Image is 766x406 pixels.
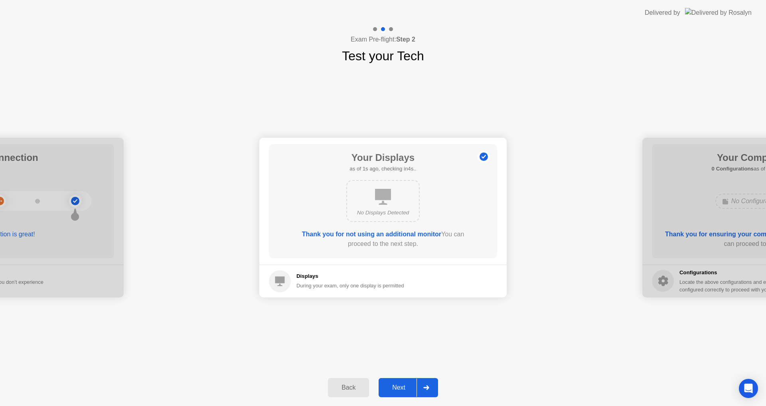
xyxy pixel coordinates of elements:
h5: as of 1s ago, checking in4s.. [349,165,416,173]
h5: Displays [296,272,404,280]
div: Back [330,384,367,391]
div: You can proceed to the next step. [292,230,474,249]
div: Next [381,384,417,391]
div: Delivered by [645,8,680,18]
div: No Displays Detected [353,209,413,217]
img: Delivered by Rosalyn [685,8,752,17]
h1: Test your Tech [342,46,424,65]
b: Thank you for not using an additional monitor [302,231,441,238]
div: Open Intercom Messenger [739,379,758,398]
h4: Exam Pre-flight: [351,35,415,44]
b: Step 2 [396,36,415,43]
div: During your exam, only one display is permitted [296,282,404,289]
button: Next [379,378,438,397]
h1: Your Displays [349,151,416,165]
button: Back [328,378,369,397]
